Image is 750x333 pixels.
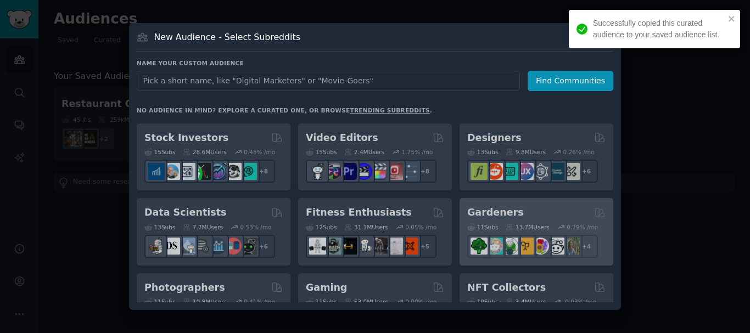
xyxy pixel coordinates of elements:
[350,107,429,114] a: trending subreddits
[593,18,725,41] div: Successfully copied this curated audience to your saved audience list.
[728,14,736,23] button: close
[137,59,613,67] h3: Name your custom audience
[137,71,520,91] input: Pick a short name, like "Digital Marketers" or "Movie-Goers"
[528,71,613,91] button: Find Communities
[154,31,300,43] h3: New Audience - Select Subreddits
[137,106,432,114] div: No audience in mind? Explore a curated one, or browse .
